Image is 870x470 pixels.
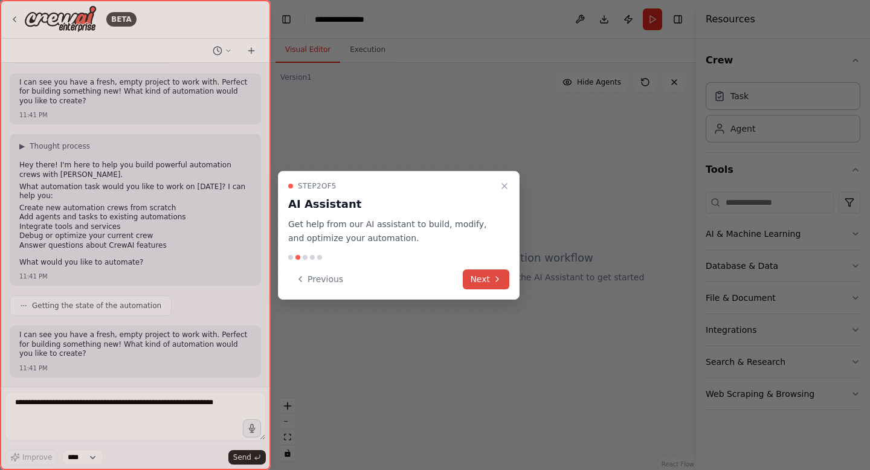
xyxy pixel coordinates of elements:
span: Step 2 of 5 [298,181,337,191]
h3: AI Assistant [288,196,495,213]
button: Next [463,269,509,289]
button: Hide left sidebar [278,11,295,28]
button: Close walkthrough [497,179,512,193]
button: Previous [288,269,350,289]
p: Get help from our AI assistant to build, modify, and optimize your automation. [288,217,495,245]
